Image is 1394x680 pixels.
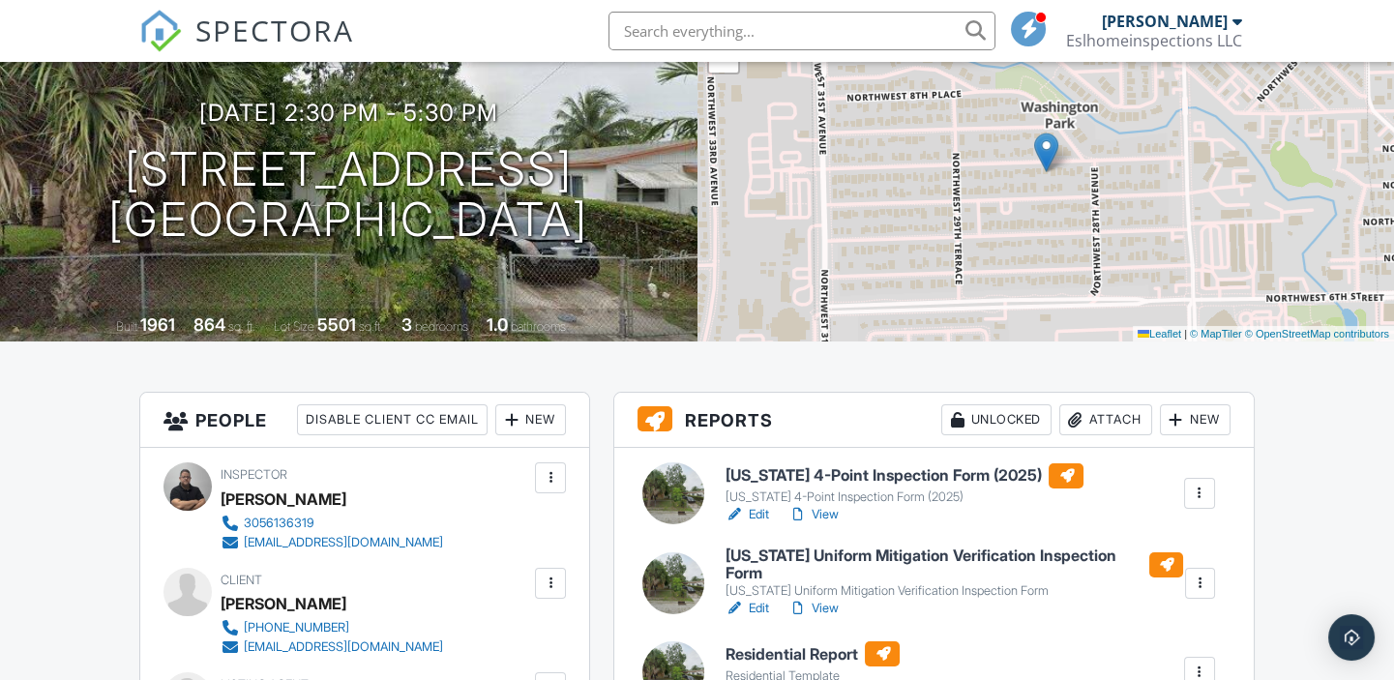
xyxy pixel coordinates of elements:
[108,144,588,247] h1: [STREET_ADDRESS] [GEOGRAPHIC_DATA]
[140,393,589,448] h3: People
[725,505,768,524] a: Edit
[725,463,1083,488] h6: [US_STATE] 4-Point Inspection Form (2025)
[221,467,287,482] span: Inspector
[725,489,1083,505] div: [US_STATE] 4-Point Inspection Form (2025)
[1184,328,1187,340] span: |
[1059,404,1152,435] div: Attach
[614,393,1253,448] h3: Reports
[317,314,356,335] div: 5501
[787,505,838,524] a: View
[1328,614,1375,661] div: Open Intercom Messenger
[221,637,443,657] a: [EMAIL_ADDRESS][DOMAIN_NAME]
[244,516,314,531] div: 3056136319
[725,641,900,666] h6: Residential Report
[511,319,566,334] span: bathrooms
[199,100,498,126] h3: [DATE] 2:30 pm - 5:30 pm
[495,404,566,435] div: New
[244,620,349,636] div: [PHONE_NUMBER]
[787,599,838,618] a: View
[415,319,468,334] span: bedrooms
[228,319,255,334] span: sq. ft.
[195,10,354,50] span: SPECTORA
[139,26,354,67] a: SPECTORA
[244,535,443,550] div: [EMAIL_ADDRESS][DOMAIN_NAME]
[1138,328,1181,340] a: Leaflet
[725,599,768,618] a: Edit
[725,547,1182,599] a: [US_STATE] Uniform Mitigation Verification Inspection Form [US_STATE] Uniform Mitigation Verifica...
[274,319,314,334] span: Lot Size
[221,573,262,587] span: Client
[297,404,488,435] div: Disable Client CC Email
[244,639,443,655] div: [EMAIL_ADDRESS][DOMAIN_NAME]
[487,314,508,335] div: 1.0
[221,533,443,552] a: [EMAIL_ADDRESS][DOMAIN_NAME]
[116,319,137,334] span: Built
[401,314,412,335] div: 3
[221,514,443,533] a: 3056136319
[941,404,1052,435] div: Unlocked
[1190,328,1242,340] a: © MapTiler
[221,618,443,637] a: [PHONE_NUMBER]
[608,12,995,50] input: Search everything...
[725,547,1182,581] h6: [US_STATE] Uniform Mitigation Verification Inspection Form
[221,485,346,514] div: [PERSON_NAME]
[1066,31,1242,50] div: Eslhomeinspections LLC
[139,10,182,52] img: The Best Home Inspection Software - Spectora
[1245,328,1389,340] a: © OpenStreetMap contributors
[193,314,225,335] div: 864
[1102,12,1228,31] div: [PERSON_NAME]
[725,583,1182,599] div: [US_STATE] Uniform Mitigation Verification Inspection Form
[140,314,175,335] div: 1961
[359,319,383,334] span: sq.ft.
[221,589,346,618] div: [PERSON_NAME]
[725,463,1083,506] a: [US_STATE] 4-Point Inspection Form (2025) [US_STATE] 4-Point Inspection Form (2025)
[1160,404,1231,435] div: New
[1034,133,1058,172] img: Marker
